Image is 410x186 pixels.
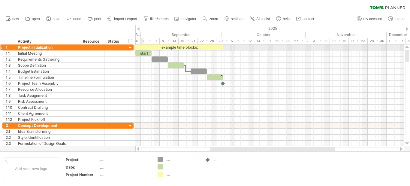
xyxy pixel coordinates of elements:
span: save [53,17,60,21]
div: Project Initialization [18,44,77,50]
div: 22 - 28 [197,38,216,44]
div: Scope Definition [18,63,77,68]
span: new [12,17,19,21]
div: Formulation of Design Goals [18,141,77,146]
div: 6 - 12 [235,38,254,44]
div: 2.2 [6,135,15,140]
div: Style Identification [18,135,77,140]
div: Project Number [66,172,99,177]
div: Project Team Assembly [18,81,77,86]
div: Resource Allocation [18,87,77,92]
span: log out [395,17,405,21]
a: print [86,15,103,23]
div: 1.8 [6,93,15,98]
div: Contract Drafting [18,105,77,110]
div: 17 - 23 [349,38,368,44]
div: 1.3 [6,63,15,68]
span: settings [231,17,243,21]
span: my account [363,17,382,21]
div: Resource [83,38,101,44]
span: print [94,17,101,21]
div: 1.4 [6,69,15,74]
div: 1.6 [6,81,15,86]
a: navigator [173,15,198,23]
div: Status [107,38,121,44]
div: Requirements Gathering [18,56,77,62]
div: Project: [66,157,99,162]
div: 2.1 [6,129,15,134]
div: 27 - 2 [292,38,311,44]
div: September 2025 [141,32,222,38]
a: zoom [201,15,220,23]
div: 1.1 [6,50,15,56]
span: undo [73,17,81,21]
div: 1.10 [6,105,15,110]
div: Activity [18,38,77,44]
div: Client Agreement [18,111,77,116]
a: undo [65,15,83,23]
div: .... [166,157,199,162]
div: November 2025 [306,32,387,38]
div: Timeline Formulation [18,75,77,80]
div: .... [166,172,199,177]
div: Idea Brainstorming [18,129,77,134]
div: Task Assignment [18,93,77,98]
div: Budget Estimation [18,69,77,74]
div: Date: [66,165,99,170]
div: 2.3 [6,141,15,146]
span: zoom [209,17,218,21]
div: 1 - 7 [141,38,160,44]
a: save [45,15,62,23]
div: 8 - 14 [160,38,179,44]
span: navigator [182,17,196,21]
div: .... [166,164,199,169]
div: .... [214,157,246,162]
div: 20 - 26 [273,38,292,44]
span: AI assist [256,17,270,21]
a: log out [387,15,407,23]
span: contact [303,17,314,21]
div: 1.5 [6,75,15,80]
a: open [24,15,42,23]
a: AI assist [248,15,272,23]
div: start [135,50,152,56]
div: Risk Assessment [18,99,77,104]
div: 13 - 19 [254,38,273,44]
div: 15 - 21 [179,38,197,44]
div: 10 - 16 [330,38,349,44]
div: 1.9 [6,99,15,104]
span: open [32,17,40,21]
div: .... [100,165,150,170]
a: help [275,15,291,23]
div: 3 - 9 [311,38,330,44]
div: .... [100,157,150,162]
div: 29 - 5 [216,38,235,44]
div: 24 - 30 [368,38,387,44]
div: Add your own logo [3,157,59,180]
div: 1.12 [6,117,15,122]
a: settings [223,15,245,23]
div: October 2025 [222,32,306,38]
div: example time blocks: [135,44,223,50]
span: filter/search [150,17,169,21]
div: 1 [6,44,15,50]
div: 1.7 [6,87,15,92]
div: Project Kick-off [18,117,77,122]
a: filter/search [142,15,170,23]
div: Initial Meeting [18,50,77,56]
div: 1 - 7 [387,38,405,44]
div: 2 [6,123,15,128]
div: .... [100,172,150,177]
div: 1.2 [6,56,15,62]
span: help [283,17,290,21]
span: import / export [114,17,137,21]
div: 1.11 [6,111,15,116]
a: new [4,15,21,23]
div: Concept Development [18,123,77,128]
a: import / export [106,15,139,23]
a: my account [355,15,384,23]
a: contact [294,15,316,23]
